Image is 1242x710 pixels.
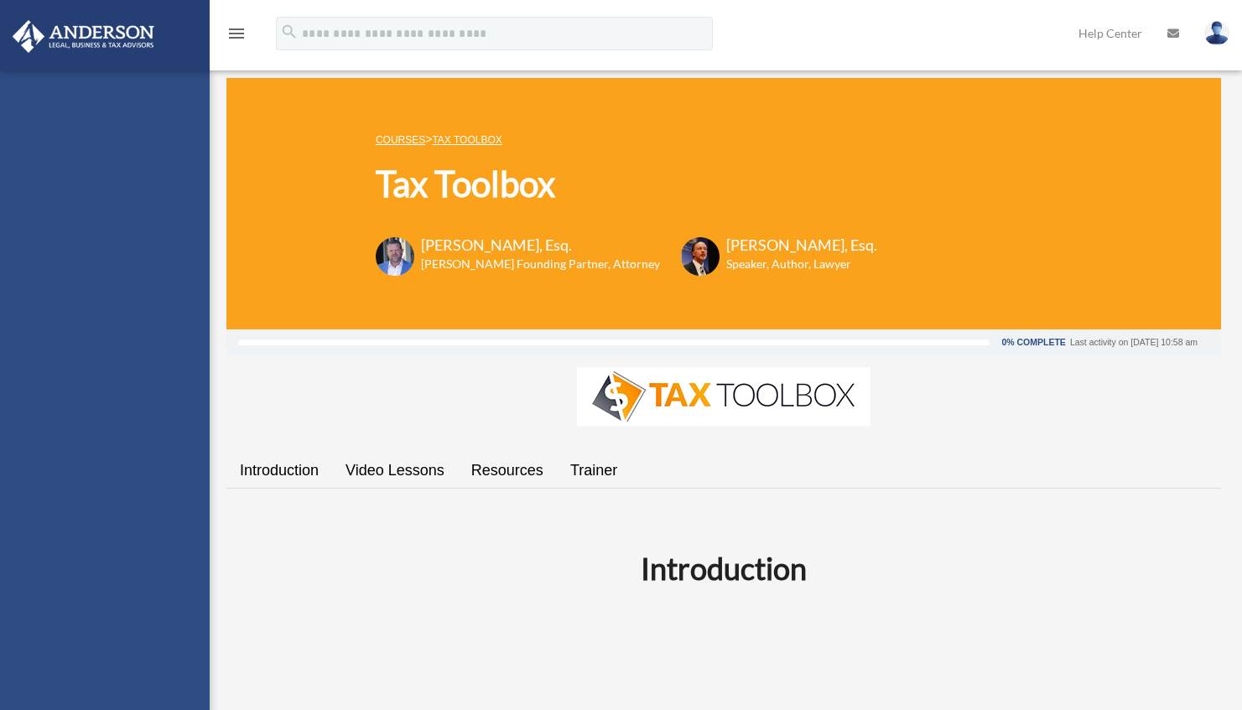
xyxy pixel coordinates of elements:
[376,159,877,209] h1: Tax Toolbox
[557,447,631,495] a: Trainer
[226,29,247,44] a: menu
[432,134,501,146] a: Tax Toolbox
[1204,21,1229,45] img: User Pic
[1001,338,1065,347] div: 0% Complete
[332,447,458,495] a: Video Lessons
[226,23,247,44] i: menu
[226,447,332,495] a: Introduction
[421,235,660,256] h3: [PERSON_NAME], Esq.
[376,237,414,276] img: Toby-circle-head.png
[726,256,856,272] h6: Speaker, Author, Lawyer
[681,237,720,276] img: Scott-Estill-Headshot.png
[376,134,425,146] a: COURSES
[236,547,1211,589] h2: Introduction
[726,235,877,256] h3: [PERSON_NAME], Esq.
[8,20,159,53] img: Anderson Advisors Platinum Portal
[458,447,557,495] a: Resources
[280,23,299,41] i: search
[376,129,877,150] p: >
[1070,338,1198,347] div: Last activity on [DATE] 10:58 am
[421,256,660,272] h6: [PERSON_NAME] Founding Partner, Attorney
